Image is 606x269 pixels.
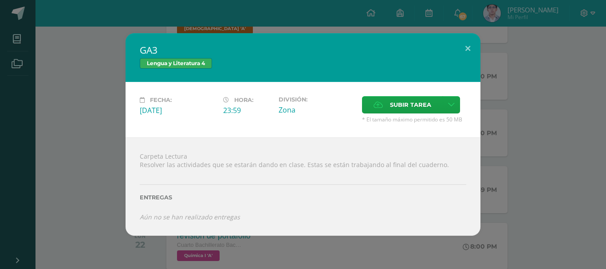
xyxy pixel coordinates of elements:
i: Aún no se han realizado entregas [140,213,240,221]
span: Subir tarea [390,97,431,113]
label: Entregas [140,194,466,201]
div: 23:59 [223,105,272,115]
span: Hora: [234,97,253,103]
span: Lengua y Literatura 4 [140,58,212,69]
div: [DATE] [140,105,216,115]
h2: GA3 [140,44,466,56]
span: Fecha: [150,97,172,103]
button: Close (Esc) [455,33,480,63]
label: División: [279,96,355,103]
span: * El tamaño máximo permitido es 50 MB [362,116,466,123]
div: Zona [279,105,355,115]
div: Carpeta Lectura Resolver las actividades que se estarán dando en clase. Estas se están trabajando... [126,137,480,235]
